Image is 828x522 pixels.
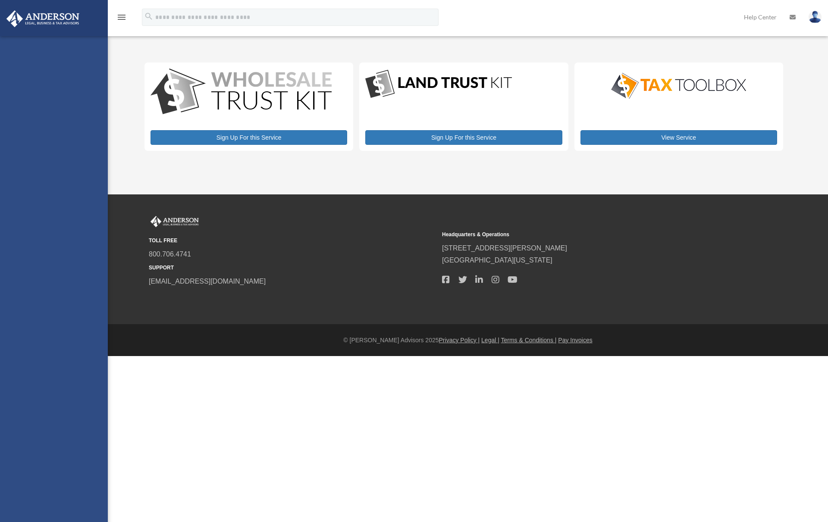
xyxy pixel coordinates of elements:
a: Legal | [481,337,499,344]
img: WS-Trust-Kit-lgo-1.jpg [151,69,332,116]
img: LandTrust_lgo-1.jpg [365,69,512,100]
i: search [144,12,154,21]
a: Sign Up For this Service [151,130,347,145]
a: [EMAIL_ADDRESS][DOMAIN_NAME] [149,278,266,285]
a: menu [116,15,127,22]
a: 800.706.4741 [149,250,191,258]
div: © [PERSON_NAME] Advisors 2025 [108,335,828,346]
small: Headquarters & Operations [442,230,729,239]
a: Pay Invoices [558,337,592,344]
small: SUPPORT [149,263,436,272]
a: Terms & Conditions | [501,337,557,344]
small: TOLL FREE [149,236,436,245]
img: User Pic [809,11,822,23]
a: Sign Up For this Service [365,130,562,145]
a: Privacy Policy | [439,337,480,344]
img: Anderson Advisors Platinum Portal [4,10,82,27]
a: [GEOGRAPHIC_DATA][US_STATE] [442,256,552,264]
img: Anderson Advisors Platinum Portal [149,216,201,227]
i: menu [116,12,127,22]
a: View Service [580,130,777,145]
a: [STREET_ADDRESS][PERSON_NAME] [442,244,567,252]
